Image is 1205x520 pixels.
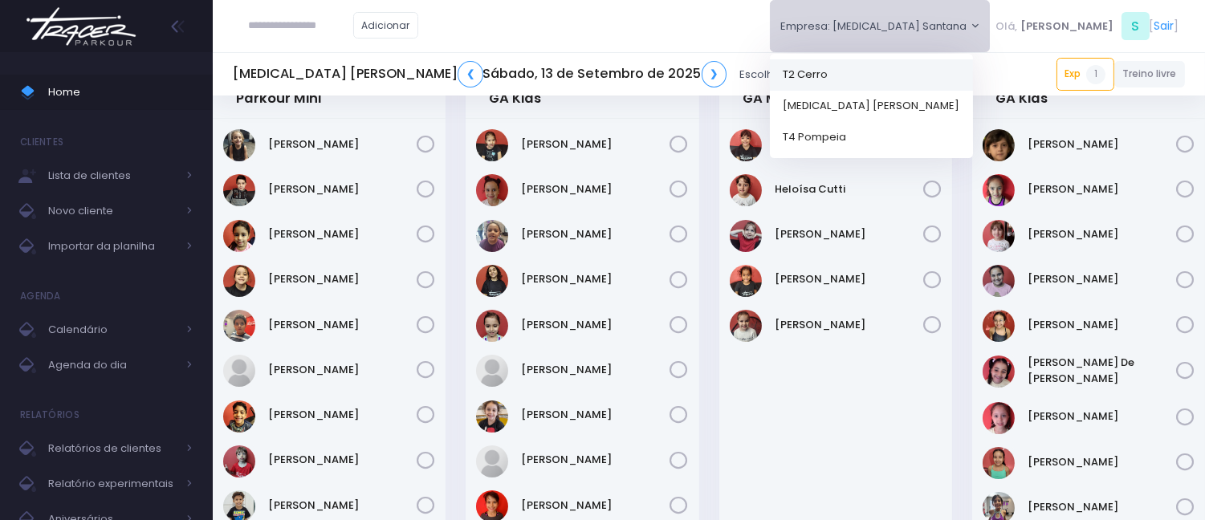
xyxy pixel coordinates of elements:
[223,310,255,342] img: Levi Teofilo de Almeida Neto
[522,181,670,197] a: [PERSON_NAME]
[268,317,417,333] a: [PERSON_NAME]
[770,90,973,121] a: [MEDICAL_DATA] [PERSON_NAME]
[1056,58,1114,90] a: Exp1
[983,310,1015,342] img: Isabella Yamaguchi
[730,220,762,252] img: Laís Silva de Mendonça
[223,265,255,297] img: Laís de Moraes Salgado
[996,18,1018,35] span: Olá,
[522,407,670,423] a: [PERSON_NAME]
[730,129,762,161] img: Diana ferreira dos santos
[476,174,508,206] img: Ana Clara Rufino
[730,174,762,206] img: Heloísa Cutti Iagalo
[48,438,177,459] span: Relatórios de clientes
[476,310,508,342] img: LAURA ORTIZ CAMPOS VIEIRA
[983,220,1015,252] img: Isabella Dominici Andrade
[458,61,483,87] a: ❮
[268,452,417,468] a: [PERSON_NAME]
[990,8,1185,44] div: [ ]
[730,310,762,342] img: Marcela Herdt Garisto
[490,75,542,107] a: 09:00GA Kids
[522,452,670,468] a: [PERSON_NAME]
[476,265,508,297] img: Giovana Ferroni Gimenes de Almeida
[730,265,762,297] img: Manuela Teixeira Isique
[233,56,919,93] div: Escolher data:
[268,136,417,152] a: [PERSON_NAME]
[775,181,923,197] a: Heloísa Cutti
[268,181,417,197] a: [PERSON_NAME]
[522,498,670,514] a: [PERSON_NAME]
[48,319,177,340] span: Calendário
[48,201,177,221] span: Novo cliente
[223,220,255,252] img: Helena Sass Lopes
[522,271,670,287] a: [PERSON_NAME]
[1028,408,1176,425] a: [PERSON_NAME]
[1028,181,1176,197] a: [PERSON_NAME]
[268,407,417,423] a: [PERSON_NAME]
[268,362,417,378] a: [PERSON_NAME]
[476,220,508,252] img: Ana Clara Vicalvi DOliveira Lima
[983,402,1015,434] img: Julia Figueiredo
[702,61,727,87] a: ❯
[223,400,255,433] img: Léo Sass Lopes
[983,265,1015,297] img: Isabella Silva Manari
[983,174,1015,206] img: BEATRIZ PIVATO
[1028,271,1176,287] a: [PERSON_NAME]
[20,126,63,158] h4: Clientes
[223,355,255,387] img: Lucas Marques
[48,82,193,103] span: Home
[268,271,417,287] a: [PERSON_NAME]
[1028,355,1176,386] a: [PERSON_NAME] De [PERSON_NAME]
[48,165,177,186] span: Lista de clientes
[476,445,508,477] img: Manuela Quintilio Gonçalves Silva
[743,75,793,107] a: 09:01GA Mini
[522,136,670,152] a: [PERSON_NAME]
[48,355,177,376] span: Agenda do dia
[20,399,79,431] h4: Relatórios
[476,129,508,161] img: Alice Silva de Mendonça
[353,12,419,39] a: Adicionar
[476,400,508,433] img: Lívia Fontoura Machado Liberal
[268,498,417,514] a: [PERSON_NAME]
[775,317,923,333] a: [PERSON_NAME]
[1154,18,1174,35] a: Sair
[48,236,177,257] span: Importar da planilha
[223,445,255,477] img: Miguel Antunes Castilho
[223,174,255,206] img: Benicio Domingos Barbosa
[268,226,417,242] a: [PERSON_NAME]
[522,317,670,333] a: [PERSON_NAME]
[223,129,255,161] img: Arthur Amancio Baldasso
[983,355,1015,388] img: Isadora Soares de Sousa Santos
[770,121,973,152] a: T4 Pompeia
[1020,18,1113,35] span: [PERSON_NAME]
[522,226,670,242] a: [PERSON_NAME]
[1122,12,1150,40] span: S
[1028,454,1176,470] a: [PERSON_NAME]
[48,473,177,494] span: Relatório experimentais
[983,447,1015,479] img: Larissa Yamaguchi
[770,59,973,90] a: T2 Cerro
[20,280,61,312] h4: Agenda
[476,355,508,387] img: Laís Bacini Amorim
[233,61,727,87] h5: [MEDICAL_DATA] [PERSON_NAME] Sábado, 13 de Setembro de 2025
[775,271,923,287] a: [PERSON_NAME]
[770,54,973,158] div: Empresa: [MEDICAL_DATA] Santana
[1114,61,1186,87] a: Treino livre
[1086,65,1105,84] span: 1
[775,226,923,242] a: [PERSON_NAME]
[1028,317,1176,333] a: [PERSON_NAME]
[1028,136,1176,152] a: [PERSON_NAME]
[236,75,321,107] a: 09:00Parkour Mini
[1028,226,1176,242] a: [PERSON_NAME]
[983,129,1015,161] img: Ana Luisa Bonacio Sevilha
[1028,499,1176,515] a: [PERSON_NAME]
[995,75,1048,107] a: 10:00GA Kids
[522,362,670,378] a: [PERSON_NAME]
